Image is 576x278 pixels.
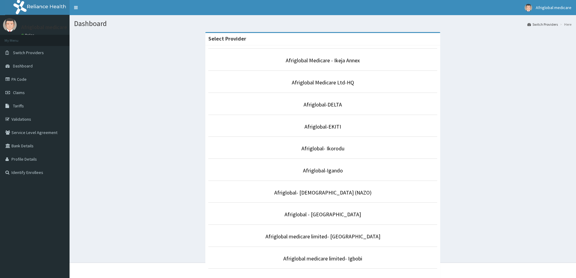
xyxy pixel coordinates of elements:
[274,189,372,196] a: Afriglobal- [DEMOGRAPHIC_DATA] (NAZO)
[525,4,532,11] img: User Image
[285,211,361,218] a: Afriglobal - [GEOGRAPHIC_DATA]
[13,50,44,55] span: Switch Providers
[558,22,571,27] li: Here
[208,35,246,42] strong: Select Provider
[21,33,36,37] a: Online
[74,20,571,28] h1: Dashboard
[304,101,342,108] a: Afriglobal-DELTA
[3,18,17,32] img: User Image
[265,233,380,240] a: Afriglobal medicare limited- [GEOGRAPHIC_DATA]
[303,167,343,174] a: Afriglobal-Igando
[21,25,67,30] p: Afriglobal medicare
[283,255,362,262] a: Afriglobal medicare limited- Igbobi
[301,145,344,152] a: Afriglobal- Ikorodu
[286,57,360,64] a: Afriglobal Medicare - Ikeja Annex
[536,5,571,10] span: Afriglobal medicare
[527,22,558,27] a: Switch Providers
[13,103,24,109] span: Tariffs
[13,90,25,95] span: Claims
[304,123,341,130] a: Afriglobal-EKITI
[292,79,354,86] a: Afriglobal Medicare Ltd-HQ
[13,63,33,69] span: Dashboard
